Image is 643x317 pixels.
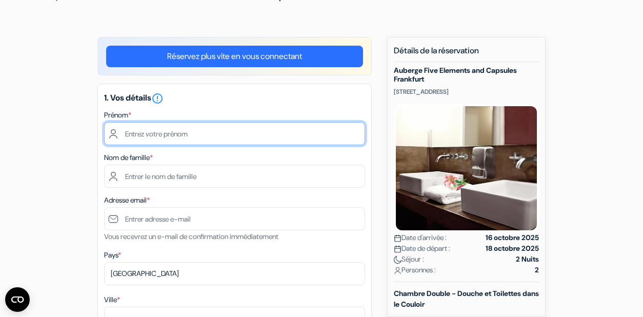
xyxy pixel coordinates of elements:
label: Pays [104,250,121,261]
b: Chambre Double - Douche et Toilettes dans le Couloir [394,289,539,309]
span: Date d'arrivée : [394,232,447,243]
input: Entrez votre prénom [104,122,365,145]
h5: Détails de la réservation [394,46,539,62]
span: Séjour : [394,254,424,265]
i: error_outline [151,92,164,105]
h5: 1. Vos détails [104,92,365,105]
strong: 18 octobre 2025 [486,243,539,254]
span: Date de départ : [394,243,450,254]
a: Réservez plus vite en vous connectant [106,46,363,67]
img: calendar.svg [394,245,401,253]
p: [STREET_ADDRESS] [394,88,539,96]
img: moon.svg [394,256,401,264]
img: user_icon.svg [394,267,401,274]
input: Entrer le nom de famille [104,165,365,188]
img: calendar.svg [394,234,401,242]
span: Personnes : [394,265,436,275]
button: Ouvrir le widget CMP [5,287,30,312]
label: Nom de famille [104,152,153,163]
label: Ville [104,294,120,305]
label: Prénom [104,110,131,121]
strong: 16 octobre 2025 [486,232,539,243]
a: error_outline [151,92,164,103]
label: Adresse email [104,195,150,206]
strong: 2 [535,265,539,275]
input: Entrer adresse e-mail [104,207,365,230]
small: Vous recevrez un e-mail de confirmation immédiatement [104,232,278,241]
strong: 2 Nuits [516,254,539,265]
h5: Auberge Five Elements and Capsules Frankfurt [394,66,539,84]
